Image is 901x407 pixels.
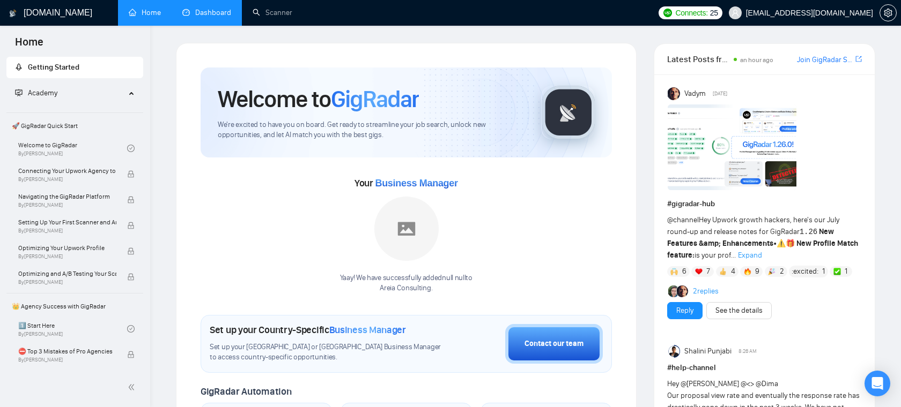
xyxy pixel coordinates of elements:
a: 1️⃣ Start HereBy[PERSON_NAME] [18,317,127,341]
span: 1 [845,266,847,277]
span: export [855,55,862,63]
h1: Welcome to [218,85,419,114]
span: By [PERSON_NAME] [18,176,116,183]
span: By [PERSON_NAME] [18,202,116,208]
img: upwork-logo.png [663,9,672,17]
code: 1.26 [800,228,818,236]
span: fund-projection-screen [15,89,23,96]
span: Business Manager [375,178,457,189]
span: 6 [682,266,686,277]
img: 🎉 [768,268,776,275]
span: lock [127,196,135,204]
span: 9 [755,266,759,277]
span: Shalini Punjabi [684,345,732,357]
span: lock [127,273,135,281]
span: Hey Upwork growth hackers, here's our July round-up and release notes for GigRadar • is your prof... [667,215,858,260]
span: @channel [667,215,699,224]
a: searchScanner [253,8,292,17]
p: Areia Consulting . [340,283,472,293]
span: Optimizing and A/B Testing Your Scanner for Better Results [18,268,116,279]
li: Getting Started [6,57,143,78]
a: setting [880,9,897,17]
img: Vadym [668,87,681,100]
a: homeHome [129,8,161,17]
h1: # gigradar-hub [667,198,862,210]
span: Navigating the GigRadar Platform [18,191,116,202]
img: Alex B [668,285,680,297]
span: We're excited to have you on board. Get ready to streamline your job search, unlock new opportuni... [218,120,524,140]
span: By [PERSON_NAME] [18,253,116,260]
span: 2 [780,266,784,277]
span: lock [127,170,135,178]
span: 8:26 AM [738,346,757,356]
span: Vadym [684,88,706,100]
span: user [732,9,739,17]
a: Join GigRadar Slack Community [797,54,853,66]
h1: Set up your Country-Specific [210,324,406,336]
span: 🎁 [786,239,795,248]
span: double-left [128,382,138,393]
img: ❤️ [695,268,703,275]
img: placeholder.png [374,197,439,261]
button: Contact our team [505,324,603,364]
span: ⚠️ [777,239,786,248]
div: Yaay! We have successfully added null null to [340,273,472,293]
button: See the details [706,302,772,319]
span: Expand [738,251,762,260]
img: 🔥 [744,268,751,275]
h1: # help-channel [667,362,862,374]
img: 👍 [719,268,727,275]
span: Optimizing Your Upwork Profile [18,243,116,253]
img: F09AC4U7ATU-image.png [668,104,796,190]
span: 👑 Agency Success with GigRadar [8,296,142,317]
img: 🙌 [670,268,678,275]
span: Home [6,34,52,57]
img: gigradar-logo.png [542,86,595,139]
button: Reply [667,302,703,319]
span: 1 [822,266,825,277]
span: an hour ago [740,56,773,64]
span: lock [127,351,135,358]
span: 🚀 GigRadar Quick Start [8,115,142,137]
a: 2replies [693,286,719,297]
div: Contact our team [525,338,584,350]
span: Connecting Your Upwork Agency to GigRadar [18,165,116,176]
span: 7 [706,266,710,277]
span: Latest Posts from the GigRadar Community [667,52,730,66]
span: Academy [15,88,57,97]
span: By [PERSON_NAME] [18,228,116,234]
span: setting [880,9,896,17]
span: Getting Started [28,63,79,72]
button: setting [880,4,897,21]
img: Shalini Punjabi [668,345,681,358]
span: check-circle [127,145,135,152]
span: Setting Up Your First Scanner and Auto-Bidder [18,217,116,228]
span: :excited: [792,266,818,277]
span: GigRadar [331,85,419,114]
a: Reply [676,305,693,316]
span: 4 [731,266,735,277]
div: Open Intercom Messenger [865,371,890,396]
span: 25 [710,7,718,19]
span: Business Manager [329,324,406,336]
span: rocket [15,63,23,71]
span: Connects: [675,7,707,19]
span: Set up your [GEOGRAPHIC_DATA] or [GEOGRAPHIC_DATA] Business Manager to access country-specific op... [210,342,446,363]
span: Your [355,177,458,189]
span: check-circle [127,325,135,333]
span: GigRadar Automation [201,386,291,397]
a: dashboardDashboard [182,8,231,17]
span: By [PERSON_NAME] [18,279,116,285]
span: Academy [28,88,57,97]
span: lock [127,247,135,255]
img: logo [9,5,17,22]
span: lock [127,222,135,229]
span: [DATE] [713,89,727,99]
span: By [PERSON_NAME] [18,357,116,363]
span: ⛔ Top 3 Mistakes of Pro Agencies [18,346,116,357]
a: See the details [715,305,763,316]
img: ✅ [833,268,841,275]
a: Welcome to GigRadarBy[PERSON_NAME] [18,137,127,160]
a: export [855,54,862,64]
